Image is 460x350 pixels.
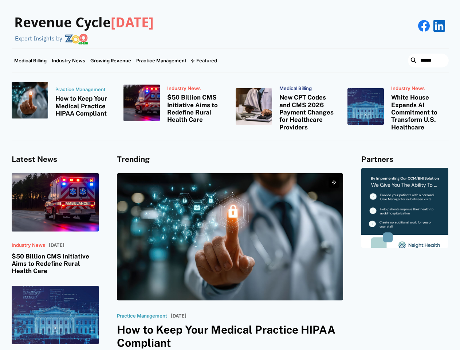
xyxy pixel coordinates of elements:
[391,86,449,92] p: Industry News
[196,58,217,63] div: Featured
[55,87,113,93] p: Practice Management
[49,48,88,73] a: Industry News
[49,242,64,248] p: [DATE]
[391,94,449,131] h3: White House Expands AI Commitment to Transform U.S. Healthcare
[55,95,113,117] h3: How to Keep Your Medical Practice HIPAA Compliant
[117,155,343,164] h4: Trending
[15,35,62,42] div: Expert Insights by
[111,15,154,31] span: [DATE]
[279,86,337,92] p: Medical Billing
[279,94,337,131] h3: New CPT Codes and CMS 2026 Payment Changes for Healthcare Providers
[12,82,113,118] a: Practice ManagementHow to Keep Your Medical Practice HIPAA Compliant
[117,313,167,319] p: Practice Management
[361,155,448,164] h4: Partners
[88,48,134,73] a: Growing Revenue
[12,48,49,73] a: Medical Billing
[236,82,337,131] a: Medical BillingNew CPT Codes and CMS 2026 Payment Changes for Healthcare Providers
[189,48,220,73] div: Featured
[123,82,225,124] a: Industry News$50 Billion CMS Initiative Aims to Redefine Rural Health Care
[12,155,99,164] h4: Latest News
[12,7,154,44] a: Revenue Cycle[DATE]Expert Insights by
[167,94,225,124] h3: $50 Billion CMS Initiative Aims to Redefine Rural Health Care
[117,323,343,349] h3: How to Keep Your Medical Practice HIPAA Compliant
[347,82,449,131] a: Industry NewsWhite House Expands AI Commitment to Transform U.S. Healthcare
[12,173,99,275] a: Industry News[DATE]$50 Billion CMS Initiative Aims to Redefine Rural Health Care
[12,242,45,248] p: Industry News
[134,48,189,73] a: Practice Management
[171,313,186,319] p: [DATE]
[12,253,99,275] h3: $50 Billion CMS Initiative Aims to Redefine Rural Health Care
[167,86,225,92] p: Industry News
[14,15,154,31] h3: Revenue Cycle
